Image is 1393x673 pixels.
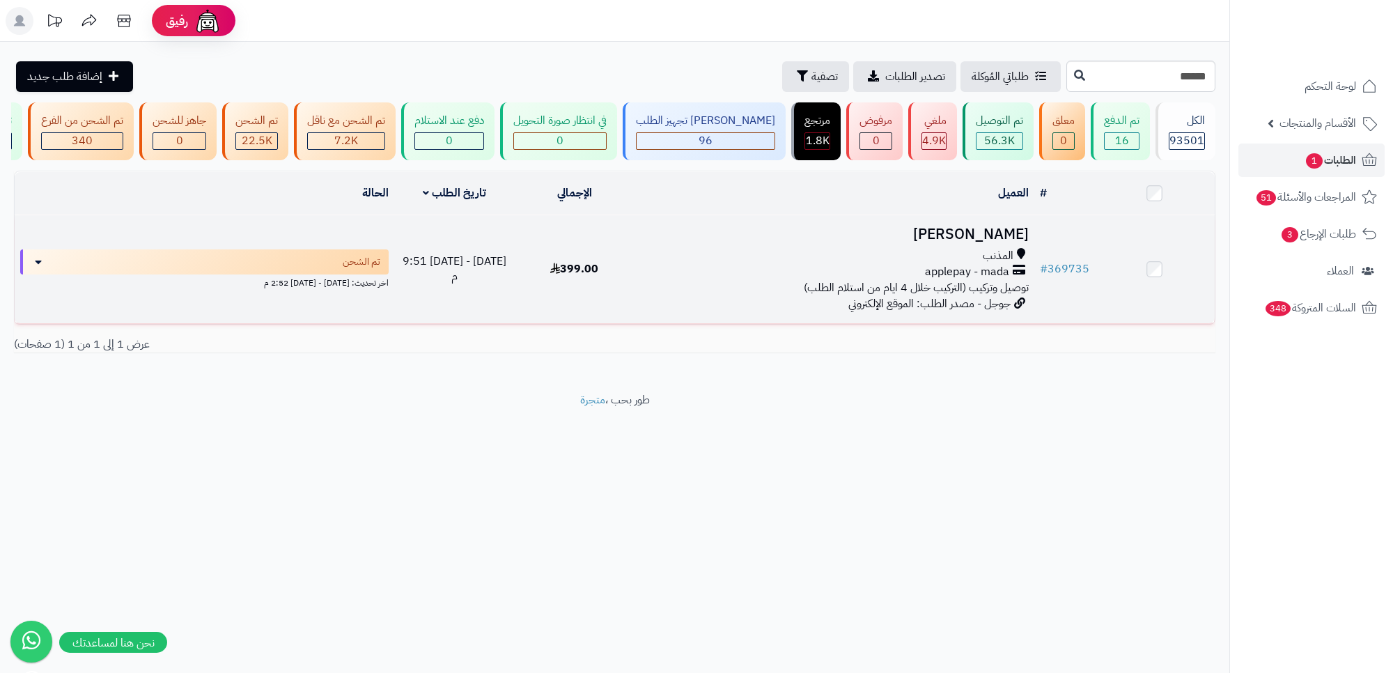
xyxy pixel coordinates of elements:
a: تم الشحن من الفرع 340 [25,102,137,160]
a: جاهز للشحن 0 [137,102,219,160]
div: 16 [1105,133,1139,149]
span: 93501 [1169,132,1204,149]
div: 7223 [308,133,384,149]
span: السلات المتروكة [1264,298,1356,318]
div: معلق [1052,113,1075,129]
span: 0 [1060,132,1067,149]
a: دفع عند الاستلام 0 [398,102,497,160]
span: توصيل وتركيب (التركيب خلال 4 ايام من استلام الطلب) [804,279,1029,296]
a: مرتجع 1.8K [788,102,843,160]
span: [DATE] - [DATE] 9:51 م [403,253,506,286]
span: # [1040,261,1048,277]
a: تصدير الطلبات [853,61,956,92]
a: الحالة [362,185,389,201]
span: طلبات الإرجاع [1280,224,1356,244]
div: تم الدفع [1104,113,1139,129]
img: ai-face.png [194,7,221,35]
a: طلبات الإرجاع3 [1238,217,1385,251]
span: 348 [1266,301,1291,316]
a: مرفوض 0 [843,102,905,160]
span: 1 [1306,153,1323,169]
span: 0 [176,132,183,149]
span: 1.8K [806,132,830,149]
a: تاريخ الطلب [423,185,486,201]
div: تم التوصيل [976,113,1023,129]
span: 4.9K [922,132,946,149]
div: 340 [42,133,123,149]
span: تصفية [811,68,838,85]
span: رفيق [166,13,188,29]
span: 22.5K [242,132,272,149]
span: 51 [1256,190,1276,206]
a: الطلبات1 [1238,144,1385,177]
span: 16 [1115,132,1129,149]
a: طلباتي المُوكلة [960,61,1061,92]
a: لوحة التحكم [1238,70,1385,103]
div: اخر تحديث: [DATE] - [DATE] 2:52 م [20,274,389,289]
span: 7.2K [334,132,358,149]
div: مرتجع [804,113,830,129]
span: لوحة التحكم [1305,77,1356,96]
span: تصدير الطلبات [885,68,945,85]
div: مرفوض [859,113,892,129]
span: المراجعات والأسئلة [1255,187,1356,207]
div: 0 [860,133,892,149]
span: إضافة طلب جديد [27,68,102,85]
div: 0 [1053,133,1074,149]
h3: [PERSON_NAME] [640,226,1029,242]
img: logo-2.png [1298,36,1380,65]
a: معلق 0 [1036,102,1088,160]
a: [PERSON_NAME] تجهيز الطلب 96 [620,102,788,160]
a: إضافة طلب جديد [16,61,133,92]
a: #369735 [1040,261,1089,277]
a: تم التوصيل 56.3K [960,102,1036,160]
span: 3 [1282,227,1298,242]
a: تحديثات المنصة [37,7,72,38]
a: متجرة [580,392,605,408]
div: تم الشحن [235,113,278,129]
a: المراجعات والأسئلة51 [1238,180,1385,214]
a: تم الدفع 16 [1088,102,1153,160]
div: 0 [514,133,606,149]
span: طلباتي المُوكلة [972,68,1029,85]
div: الكل [1169,113,1205,129]
span: 96 [699,132,713,149]
span: 56.3K [984,132,1015,149]
span: العملاء [1327,261,1354,281]
span: جوجل - مصدر الطلب: الموقع الإلكتروني [848,295,1011,312]
div: 22506 [236,133,277,149]
div: 56258 [976,133,1022,149]
div: [PERSON_NAME] تجهيز الطلب [636,113,775,129]
a: العميل [998,185,1029,201]
div: في انتظار صورة التحويل [513,113,607,129]
div: جاهز للشحن [153,113,206,129]
span: applepay - mada [925,264,1009,280]
span: 0 [873,132,880,149]
span: 0 [557,132,563,149]
span: المذنب [983,248,1013,264]
span: تم الشحن [343,255,380,269]
a: ملغي 4.9K [905,102,960,160]
span: الأقسام والمنتجات [1279,114,1356,133]
div: 0 [415,133,483,149]
a: الإجمالي [557,185,592,201]
a: العملاء [1238,254,1385,288]
div: 1785 [805,133,830,149]
div: عرض 1 إلى 1 من 1 (1 صفحات) [3,336,615,353]
div: 96 [637,133,775,149]
span: الطلبات [1305,150,1356,170]
span: 0 [446,132,453,149]
a: في انتظار صورة التحويل 0 [497,102,620,160]
div: ملغي [921,113,947,129]
a: السلات المتروكة348 [1238,291,1385,325]
a: تم الشحن 22.5K [219,102,291,160]
span: 399.00 [550,261,598,277]
a: الكل93501 [1153,102,1218,160]
a: # [1040,185,1047,201]
div: 4939 [922,133,946,149]
span: 340 [72,132,93,149]
button: تصفية [782,61,849,92]
a: تم الشحن مع ناقل 7.2K [291,102,398,160]
div: تم الشحن مع ناقل [307,113,385,129]
div: تم الشحن من الفرع [41,113,123,129]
